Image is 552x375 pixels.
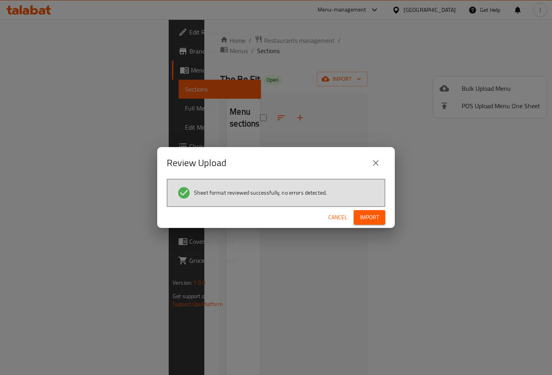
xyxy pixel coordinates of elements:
[167,157,227,169] h2: Review Upload
[354,210,385,225] button: Import
[325,210,350,225] button: Cancel
[328,212,347,222] span: Cancel
[194,189,327,197] span: Sheet format reviewed successfully, no errors detected.
[360,212,379,222] span: Import
[366,153,385,172] button: close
